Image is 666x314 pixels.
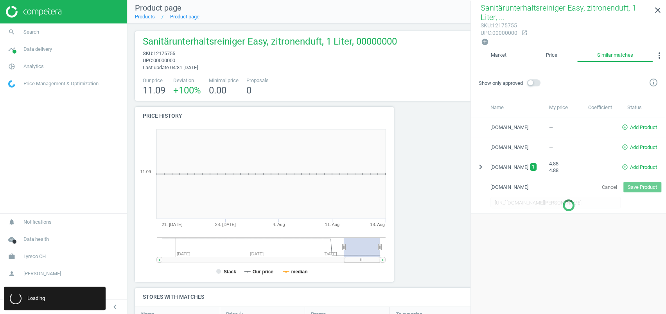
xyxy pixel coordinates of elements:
[143,85,165,96] span: 11.09
[622,124,628,130] i: add_circle_outline
[481,38,489,47] button: add_circle
[649,78,658,87] i: info_outline
[4,232,19,247] i: cloud_done
[325,222,339,227] tspan: 11. Aug
[481,22,491,29] span: sku
[622,144,628,150] i: add_circle_outline
[476,162,485,172] i: chevron_right
[4,215,19,230] i: notifications
[173,77,201,84] span: Deviation
[291,269,308,275] tspan: median
[618,162,661,173] button: add_circle_outlineAdd Product
[140,169,151,174] text: 11.09
[549,184,588,191] div: —
[143,35,397,50] span: Sanitärunterhaltsreiniger Easy, zitronenduft, 1 Liter, 00000000
[577,49,653,62] a: Similar matches
[143,57,153,63] span: upc :
[481,38,489,46] i: add_circle
[598,182,621,193] button: Cancel
[23,80,99,87] span: Price Management & Optimization
[4,25,19,39] i: search
[532,163,535,171] span: 1
[481,30,491,36] span: upc
[23,270,61,277] span: [PERSON_NAME]
[549,104,588,111] div: My price
[23,236,49,243] span: Data health
[8,80,15,88] img: wGWNvw8QSZomAAAAABJRU5ErkJggg==
[653,5,662,15] i: close
[23,219,52,226] span: Notifications
[622,144,657,151] span: Add Product
[224,269,236,275] tspan: Stack
[627,104,665,111] div: Status
[588,104,627,111] div: Coefficient
[4,42,19,57] i: timeline
[110,302,120,312] i: chevron_left
[153,50,175,56] span: 12175755
[481,22,517,29] div: : 12175755
[143,50,153,56] span: sku :
[6,6,61,18] img: ajHJNr6hYgQAAAAASUVORK5CYII=
[4,266,19,281] i: person
[655,51,664,60] i: more_vert
[370,222,385,227] tspan: 18. Aug
[170,14,199,20] a: Product page
[246,77,269,84] span: Proposals
[490,104,549,111] div: Name
[215,222,236,227] tspan: 28. [DATE]
[623,182,661,193] button: Save Product
[649,78,658,88] a: info_outline
[209,85,226,96] span: 0.00
[549,124,588,131] div: —
[135,288,658,306] h4: Stores with matches
[479,80,523,87] span: Show only approved
[4,287,106,310] div: Loading
[490,184,528,191] span: [DOMAIN_NAME]
[4,283,19,298] i: headset_mic
[162,222,183,227] tspan: 21. [DATE]
[173,85,201,96] span: +100 %
[481,3,636,22] span: Sanitärunterhaltsreiniger Easy, zitronenduft, 1 Liter, ...
[135,14,155,20] a: Products
[23,46,52,53] span: Data delivery
[143,77,165,84] span: Our price
[4,249,19,264] i: work
[23,253,46,260] span: Lyreco CH
[153,57,175,63] span: 00000000
[622,164,657,171] span: Add Product
[549,144,588,151] div: —
[105,302,125,312] button: chevron_left
[23,29,39,36] span: Search
[474,160,488,174] button: chevron_right
[253,269,274,275] tspan: Our price
[618,122,661,133] button: add_circle_outlineAdd Product
[4,59,19,74] i: pie_chart_outlined
[209,77,239,84] span: Minimal price
[549,161,558,174] span: 4.88 4.88
[143,65,198,70] span: Last update 04:31 [DATE]
[653,49,666,65] button: more_vert
[490,144,528,151] span: [DOMAIN_NAME]
[481,29,517,37] div: : 00000000
[490,124,528,131] span: [DOMAIN_NAME]
[618,142,661,153] button: add_circle_outlineAdd Product
[622,164,628,170] i: add_circle_outline
[135,107,394,125] h4: Price history
[521,30,528,36] i: open_in_new
[526,49,577,62] a: Price
[246,85,251,96] span: 0
[490,164,528,171] span: [DOMAIN_NAME]
[622,124,657,131] span: Add Product
[135,3,181,13] span: Product page
[273,222,285,227] tspan: 4. Aug
[23,63,44,70] span: Analytics
[471,49,526,62] a: Market
[517,30,528,37] a: open_in_new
